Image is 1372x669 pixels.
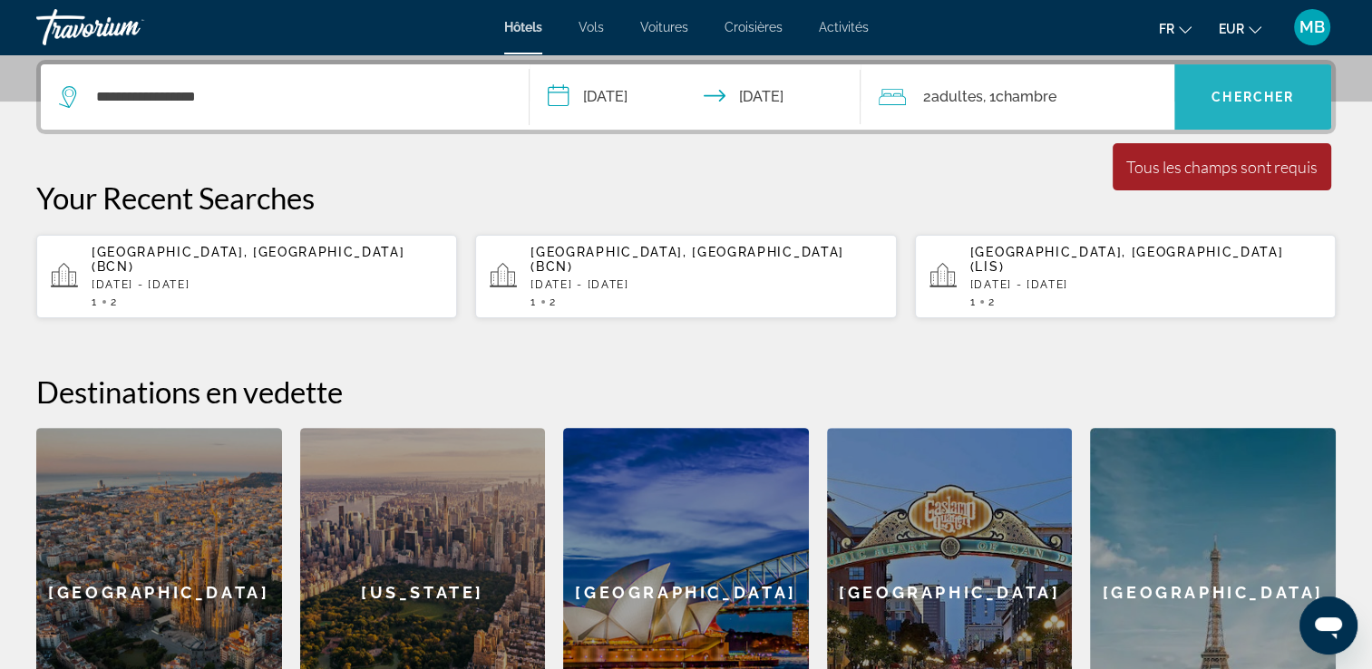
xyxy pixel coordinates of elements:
a: Activités [819,20,869,34]
span: , 1 [982,84,1056,110]
a: Vols [579,20,604,34]
button: [GEOGRAPHIC_DATA], [GEOGRAPHIC_DATA] (LIS)[DATE] - [DATE]12 [915,234,1336,319]
button: [GEOGRAPHIC_DATA], [GEOGRAPHIC_DATA] (BCN)[DATE] - [DATE]12 [36,234,457,319]
button: Change currency [1219,15,1261,42]
a: Hôtels [504,20,542,34]
span: EUR [1219,22,1244,36]
button: Change language [1159,15,1192,42]
span: [GEOGRAPHIC_DATA], [GEOGRAPHIC_DATA] (BCN) [530,245,843,274]
p: [DATE] - [DATE] [92,278,443,291]
span: 1 [92,296,98,308]
p: [DATE] - [DATE] [970,278,1321,291]
button: Check-in date: Sep 27, 2025 Check-out date: Sep 28, 2025 [530,64,861,130]
h2: Destinations en vedette [36,373,1336,410]
span: 2 [111,296,118,308]
span: MB [1299,18,1325,36]
span: fr [1159,22,1174,36]
a: Voitures [640,20,688,34]
button: [GEOGRAPHIC_DATA], [GEOGRAPHIC_DATA] (BCN)[DATE] - [DATE]12 [475,234,896,319]
span: 1 [530,296,537,308]
div: Search widget [41,64,1331,130]
span: 1 [970,296,977,308]
span: [GEOGRAPHIC_DATA], [GEOGRAPHIC_DATA] (BCN) [92,245,404,274]
p: Your Recent Searches [36,179,1336,216]
p: [DATE] - [DATE] [530,278,881,291]
span: Chercher [1211,90,1294,104]
button: Travelers: 2 adults, 0 children [861,64,1174,130]
span: 2 [550,296,557,308]
button: Chercher [1174,64,1331,130]
div: Tous les champs sont requis [1126,157,1318,177]
span: 2 [922,84,982,110]
button: User Menu [1289,8,1336,46]
span: Adultes [930,88,982,105]
a: Travorium [36,4,218,51]
iframe: Bouton de lancement de la fenêtre de messagerie [1299,596,1357,654]
span: 2 [988,296,996,308]
span: Chambre [995,88,1056,105]
span: [GEOGRAPHIC_DATA], [GEOGRAPHIC_DATA] (LIS) [970,245,1283,274]
a: Croisières [725,20,783,34]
